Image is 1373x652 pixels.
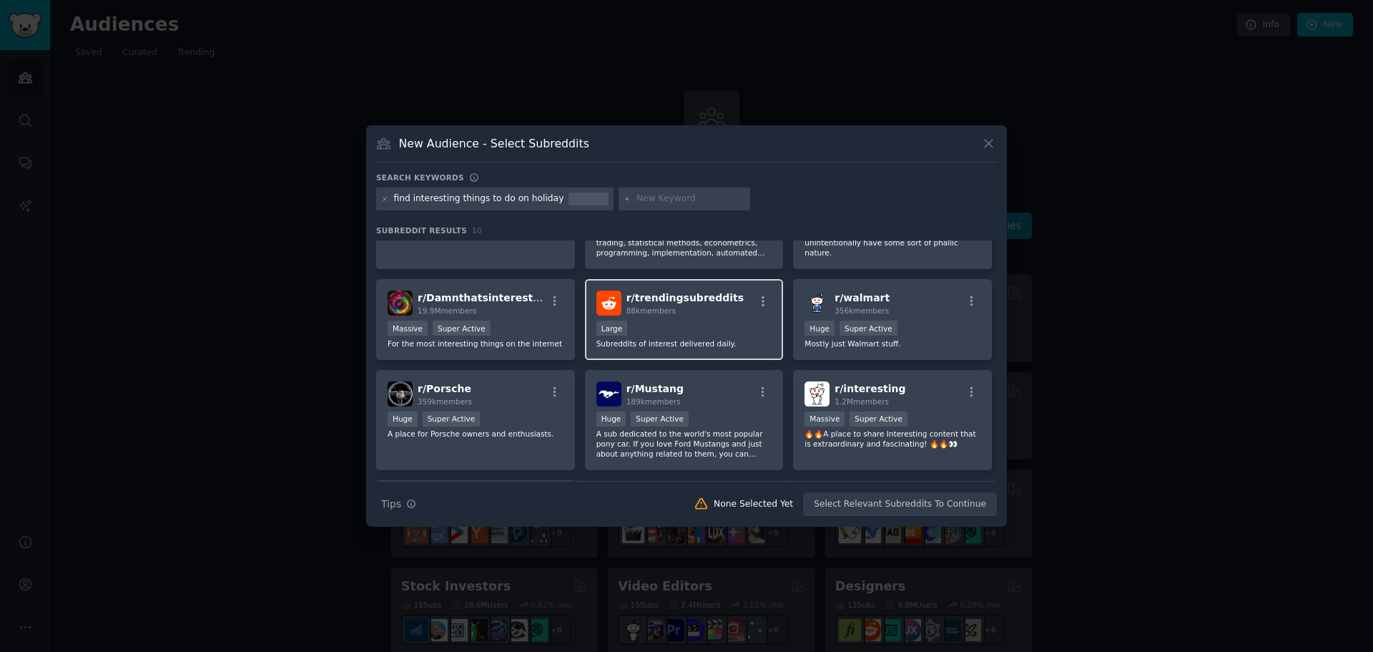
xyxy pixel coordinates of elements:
[626,292,744,303] span: r/ trendingsubreddits
[596,291,621,316] img: trendingsubreddits
[388,412,418,427] div: Huge
[596,339,772,349] p: Subreddits of interest delivered daily.
[418,383,471,394] span: r/ Porsche
[376,225,467,235] span: Subreddit Results
[804,228,980,258] p: A subreddit dedicated to items that unintentionally have some sort of phallic nature.
[804,321,835,336] div: Huge
[388,339,564,349] p: For the most interesting things on the internet
[388,291,413,316] img: Damnthatsinteresting
[626,306,676,315] span: 88k members
[418,306,476,315] span: 19.9M members
[804,339,980,349] p: Mostly just Walmart stuff.
[835,292,890,303] span: r/ walmart
[804,381,830,407] img: interesting
[388,321,428,336] div: Massive
[596,429,772,459] p: A sub dedicated to the world's most popular pony car. If you love Ford Mustangs and just about an...
[850,412,907,427] div: Super Active
[418,292,551,303] span: r/ Damnthatsinteresting
[472,226,482,235] span: 10
[835,397,889,406] span: 1.2M members
[388,429,564,439] p: A place for Porsche owners and enthusiasts.
[596,321,628,336] div: Large
[381,497,401,512] span: Tips
[376,492,421,517] button: Tips
[840,321,897,336] div: Super Active
[399,136,589,151] h3: New Audience - Select Subreddits
[626,397,681,406] span: 189k members
[804,429,980,449] p: 🔥🔥A place to share Interesting content that is extraordinary and fascinating! 🔥🔥👀
[626,383,684,394] span: r/ Mustang
[714,498,793,511] div: None Selected Yet
[423,412,481,427] div: Super Active
[376,172,464,183] h3: Search keywords
[596,228,772,258] p: A place for redditors to discuss quantitative trading, statistical methods, econometrics, program...
[631,412,689,427] div: Super Active
[596,412,626,427] div: Huge
[835,306,889,315] span: 356k members
[804,412,845,427] div: Massive
[418,397,472,406] span: 359k members
[433,321,491,336] div: Super Active
[636,193,745,205] input: New Keyword
[835,383,905,394] span: r/ interesting
[394,193,564,205] div: find interesting things to do on holiday
[596,381,621,407] img: Mustang
[388,381,413,407] img: Porsche
[804,291,830,316] img: walmart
